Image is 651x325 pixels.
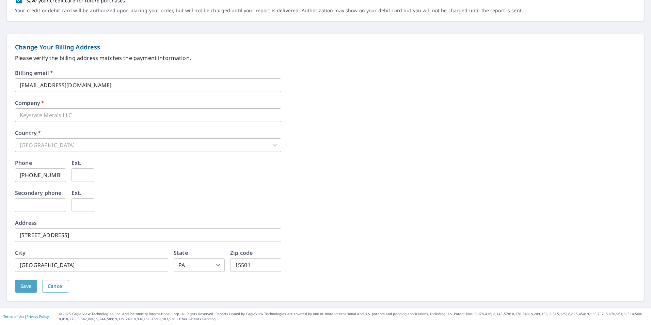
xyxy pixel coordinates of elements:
p: © 2025 Eagle View Technologies, Inc. and Pictometry International Corp. All Rights Reserved. Repo... [59,311,648,322]
label: Zip code [230,250,253,256]
a: Privacy Policy [27,314,49,319]
label: Billing email [15,70,53,76]
span: Save [20,282,32,291]
p: Your credit or debit card will be authorized upon placing your order, but will not be charged unt... [15,7,523,14]
button: Save [15,280,37,293]
label: Secondary phone [15,190,61,196]
label: Country [15,130,41,136]
p: Please verify the billing address matches the payment information. [15,54,636,62]
label: Ext. [72,160,82,166]
div: PA [174,258,225,272]
label: Address [15,220,37,226]
button: Cancel [42,280,69,293]
div: [GEOGRAPHIC_DATA] [15,138,281,152]
label: Ext. [72,190,82,196]
p: | [3,314,49,319]
label: Phone [15,160,32,166]
span: Cancel [48,282,64,291]
label: State [174,250,188,256]
label: City [15,250,26,256]
p: Change Your Billing Address [15,43,636,52]
label: Company [15,100,44,106]
a: Terms of Use [3,314,25,319]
